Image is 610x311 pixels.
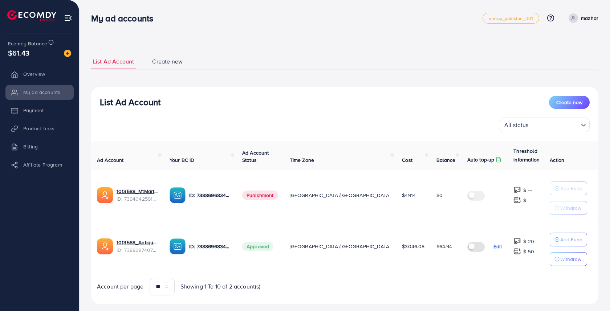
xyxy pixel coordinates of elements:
[242,191,278,200] span: Punishment
[523,196,532,205] p: $ ---
[513,247,521,255] img: top-up amount
[499,118,590,132] div: Search for option
[550,156,564,164] span: Action
[503,120,530,130] span: All status
[560,204,581,212] p: Withdraw
[117,239,158,254] div: <span class='underline'>1013588_Antiquejeweller_1720315192131</span></br>7388697407036571665
[550,201,587,215] button: Withdraw
[170,156,195,164] span: Your BC ID
[489,16,533,21] span: metap_pakistan_001
[566,13,598,23] a: mazhar
[7,10,56,21] img: logo
[436,192,443,199] span: $0
[117,239,158,246] a: 1013588_Antiquejeweller_1720315192131
[100,97,160,107] h3: List Ad Account
[242,242,273,251] span: Approved
[436,243,452,250] span: $64.94
[97,187,113,203] img: ic-ads-acc.e4c84228.svg
[556,99,582,106] span: Create new
[290,156,314,164] span: Time Zone
[290,192,391,199] span: [GEOGRAPHIC_DATA]/[GEOGRAPHIC_DATA]
[402,243,424,250] span: $3046.08
[170,187,186,203] img: ic-ba-acc.ded83a64.svg
[8,40,47,47] span: Ecomdy Balance
[180,282,261,291] span: Showing 1 To 10 of 2 account(s)
[550,252,587,266] button: Withdraw
[8,48,29,58] span: $61.43
[170,238,186,254] img: ic-ba-acc.ded83a64.svg
[531,118,578,130] input: Search for option
[560,235,582,244] p: Add Fund
[402,192,416,199] span: $4914
[523,237,534,246] p: $ 20
[189,242,231,251] p: ID: 7388696834543321089
[523,247,534,256] p: $ 50
[483,13,539,24] a: metap_pakistan_001
[97,238,113,254] img: ic-ads-acc.e4c84228.svg
[550,181,587,195] button: Add Fund
[117,195,158,202] span: ID: 7394042591639142417
[402,156,412,164] span: Cost
[560,255,581,263] p: Withdraw
[117,246,158,254] span: ID: 7388697407036571665
[513,196,521,204] img: top-up amount
[64,50,71,57] img: image
[581,14,598,22] p: mazhar
[560,184,582,193] p: Add Fund
[467,155,495,164] p: Auto top-up
[117,188,158,195] a: 1013588_MtMart_1721559701675
[97,156,124,164] span: Ad Account
[513,237,521,245] img: top-up amount
[436,156,456,164] span: Balance
[493,242,502,251] p: Edit
[117,188,158,202] div: <span class='underline'>1013588_MtMart_1721559701675</span></br>7394042591639142417
[513,186,521,194] img: top-up amount
[549,96,590,109] button: Create new
[290,243,391,250] span: [GEOGRAPHIC_DATA]/[GEOGRAPHIC_DATA]
[93,57,134,66] span: List Ad Account
[189,191,231,200] p: ID: 7388696834543321089
[97,282,144,291] span: Account per page
[152,57,183,66] span: Create new
[550,233,587,246] button: Add Fund
[64,14,72,22] img: menu
[91,13,159,24] h3: My ad accounts
[242,149,269,164] span: Ad Account Status
[513,147,549,164] p: Threshold information
[523,186,532,195] p: $ ---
